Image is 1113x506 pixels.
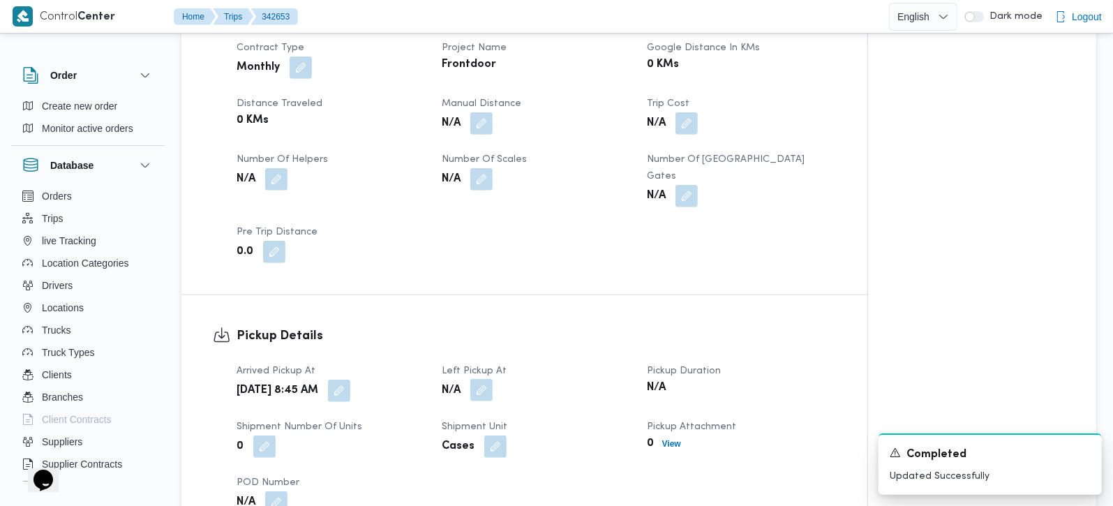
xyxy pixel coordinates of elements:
[647,366,721,375] span: Pickup Duration
[42,277,73,294] span: Drivers
[42,456,122,472] span: Supplier Contracts
[906,447,966,463] span: Completed
[1049,3,1107,31] button: Logout
[13,6,33,27] img: X8yXhbKr1z7QwAAAABJRU5ErkJggg==
[647,422,736,431] span: Pickup Attachment
[42,210,64,227] span: Trips
[42,389,83,405] span: Branches
[984,11,1043,22] span: Dark mode
[17,319,159,341] button: Trucks
[22,67,154,84] button: Order
[17,207,159,230] button: Trips
[237,382,318,399] b: [DATE] 8:45 AM
[42,411,112,428] span: Client Contracts
[17,453,159,475] button: Supplier Contracts
[11,95,165,145] div: Order
[42,344,94,361] span: Truck Types
[442,382,461,399] b: N/A
[77,12,115,22] b: Center
[17,117,159,140] button: Monitor active orders
[50,157,94,174] h3: Database
[890,469,1091,484] p: Updated Successfully
[17,230,159,252] button: live Tracking
[42,322,70,338] span: Trucks
[42,120,133,137] span: Monitor active orders
[50,67,77,84] h3: Order
[22,157,154,174] button: Database
[442,115,461,132] b: N/A
[42,299,84,316] span: Locations
[42,255,129,271] span: Location Categories
[14,450,59,492] iframe: chat widget
[442,438,475,455] b: Cases
[17,252,159,274] button: Location Categories
[42,232,96,249] span: live Tracking
[42,98,117,114] span: Create new order
[647,155,805,181] span: Number of [GEOGRAPHIC_DATA] Gates
[647,188,666,204] b: N/A
[174,8,216,25] button: Home
[442,43,507,52] span: Project Name
[11,185,165,487] div: Database
[647,43,760,52] span: Google distance in KMs
[647,99,689,108] span: Trip Cost
[251,8,298,25] button: 342653
[442,422,507,431] span: Shipment Unit
[237,366,315,375] span: Arrived Pickup At
[1072,8,1102,25] span: Logout
[213,8,253,25] button: Trips
[237,99,322,108] span: Distance Traveled
[17,274,159,297] button: Drivers
[237,228,318,237] span: Pre Trip Distance
[42,188,72,204] span: Orders
[42,433,82,450] span: Suppliers
[17,95,159,117] button: Create new order
[662,439,681,449] b: View
[42,478,77,495] span: Devices
[647,436,654,452] b: 0
[237,171,255,188] b: N/A
[42,366,72,383] span: Clients
[17,185,159,207] button: Orders
[237,422,362,431] span: Shipment Number of Units
[237,327,836,345] h3: Pickup Details
[17,297,159,319] button: Locations
[647,57,679,73] b: 0 KMs
[442,171,461,188] b: N/A
[647,380,666,396] b: N/A
[442,57,496,73] b: Frontdoor
[237,478,299,487] span: POD Number
[890,446,1091,463] div: Notification
[237,43,304,52] span: Contract Type
[17,431,159,453] button: Suppliers
[17,386,159,408] button: Branches
[237,112,269,129] b: 0 KMs
[442,366,507,375] span: Left Pickup At
[237,438,244,455] b: 0
[17,341,159,364] button: Truck Types
[647,115,666,132] b: N/A
[237,155,328,164] span: Number of Helpers
[657,436,687,452] button: View
[237,59,280,76] b: Monthly
[17,475,159,498] button: Devices
[17,408,159,431] button: Client Contracts
[442,155,527,164] span: Number of Scales
[442,99,521,108] span: Manual Distance
[237,244,253,260] b: 0.0
[17,364,159,386] button: Clients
